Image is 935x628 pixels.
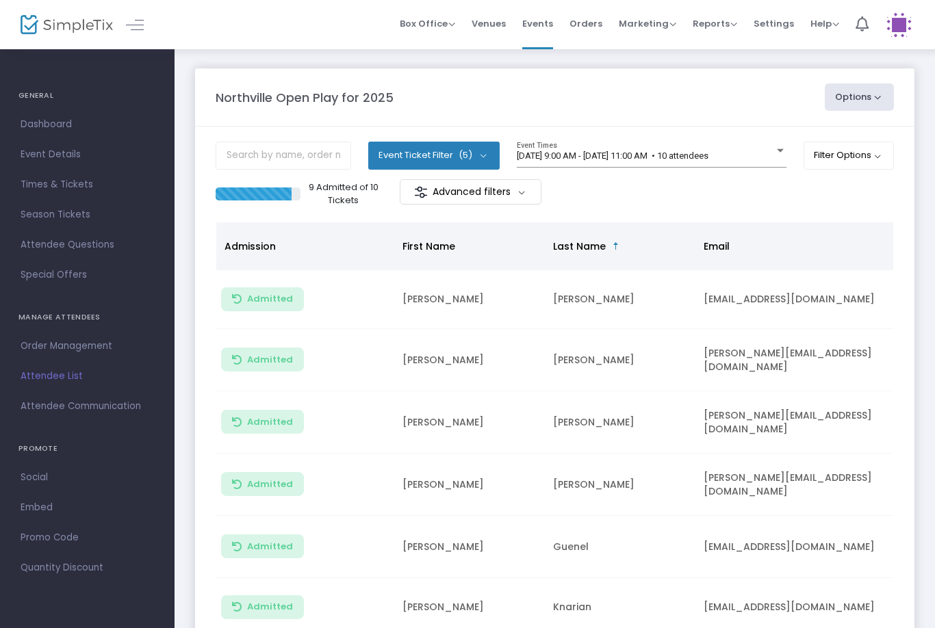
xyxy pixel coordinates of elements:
span: Social [21,469,154,486]
span: Promo Code [21,529,154,547]
td: [PERSON_NAME] [394,391,545,454]
td: [PERSON_NAME] [394,516,545,578]
span: Attendee Communication [21,397,154,415]
td: [PERSON_NAME][EMAIL_ADDRESS][DOMAIN_NAME] [695,454,901,516]
span: Admitted [247,293,293,304]
td: [PERSON_NAME] [394,270,545,329]
h4: PROMOTE [18,435,156,462]
button: Admitted [221,348,304,371]
span: Admitted [247,354,293,365]
span: Marketing [619,17,676,30]
h4: GENERAL [18,82,156,109]
td: [PERSON_NAME] [545,329,695,391]
span: Admitted [247,417,293,428]
span: Admitted [247,601,293,612]
h4: MANAGE ATTENDEES [18,304,156,331]
span: Event Details [21,146,154,163]
button: Filter Options [804,142,895,169]
span: Embed [21,499,154,516]
td: [PERSON_NAME] [394,454,545,516]
span: Dashboard [21,116,154,133]
span: Attendee Questions [21,236,154,254]
span: First Name [402,239,455,253]
button: Admitted [221,595,304,619]
td: [EMAIL_ADDRESS][DOMAIN_NAME] [695,516,901,578]
input: Search by name, order number, email, ip address [216,142,351,170]
span: Settings [754,6,794,41]
p: 9 Admitted of 10 Tickets [306,181,381,207]
span: Box Office [400,17,455,30]
span: Season Tickets [21,206,154,224]
td: [EMAIL_ADDRESS][DOMAIN_NAME] [695,270,901,329]
img: filter [414,185,428,199]
span: Email [704,239,730,253]
span: Order Management [21,337,154,355]
td: Guenel [545,516,695,578]
span: Help [810,17,839,30]
td: [PERSON_NAME][EMAIL_ADDRESS][DOMAIN_NAME] [695,329,901,391]
span: Special Offers [21,266,154,284]
button: Admitted [221,287,304,311]
td: [PERSON_NAME] [394,329,545,391]
span: Attendee List [21,367,154,385]
span: [DATE] 9:00 AM - [DATE] 11:00 AM • 10 attendees [517,151,708,161]
td: [PERSON_NAME] [545,454,695,516]
span: Admitted [247,541,293,552]
button: Event Ticket Filter(5) [368,142,500,169]
span: Admitted [247,479,293,490]
m-panel-title: Northville Open Play for 2025 [216,88,394,107]
span: Times & Tickets [21,176,154,194]
button: Admitted [221,534,304,558]
td: [PERSON_NAME][EMAIL_ADDRESS][DOMAIN_NAME] [695,391,901,454]
span: Quantity Discount [21,559,154,577]
button: Admitted [221,410,304,434]
span: Sortable [611,241,622,252]
td: [PERSON_NAME] [545,391,695,454]
button: Options [825,83,895,111]
td: [PERSON_NAME] [545,270,695,329]
button: Admitted [221,472,304,496]
span: Admission [225,239,276,253]
span: Events [522,6,553,41]
span: Venues [472,6,506,41]
m-button: Advanced filters [400,179,541,205]
span: Reports [693,17,737,30]
span: Last Name [553,239,606,253]
span: Orders [569,6,602,41]
span: (5) [459,150,472,161]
